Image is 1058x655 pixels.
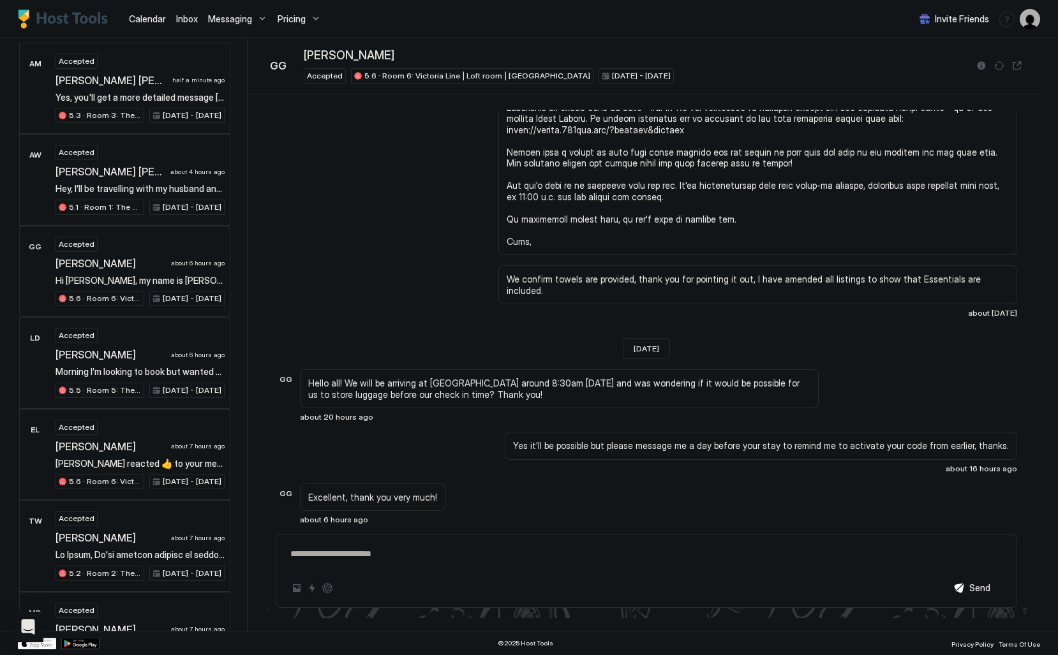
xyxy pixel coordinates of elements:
[31,424,40,436] span: EL
[56,257,166,270] span: [PERSON_NAME]
[612,70,671,82] span: [DATE] - [DATE]
[59,605,94,616] span: Accepted
[940,576,1004,600] button: Send
[163,476,221,487] span: [DATE] - [DATE]
[498,639,553,647] span: © 2025 Host Tools
[951,637,994,650] a: Privacy Policy
[59,147,94,158] span: Accepted
[974,58,989,73] button: Reservation information
[300,412,373,422] span: about 20 hours ago
[56,74,167,87] span: [PERSON_NAME] [PERSON_NAME]
[999,11,1015,27] div: menu
[18,638,56,649] a: App Store
[56,165,165,178] span: [PERSON_NAME] [PERSON_NAME]
[69,110,141,121] span: 5.3 · Room 3: The Colours | Master bedroom | [GEOGRAPHIC_DATA]
[129,13,166,24] span: Calendar
[163,110,221,121] span: [DATE] - [DATE]
[59,55,94,67] span: Accepted
[59,239,94,250] span: Accepted
[171,534,225,542] span: about 7 hours ago
[69,385,141,396] span: 5.5 · Room 5: The BFI | [GEOGRAPHIC_DATA]
[61,638,100,649] a: Google Play Store
[951,640,994,648] span: Privacy Policy
[300,515,368,524] span: about 6 hours ago
[1020,9,1040,29] div: User profile
[999,637,1040,650] a: Terms Of Use
[171,625,225,633] span: about 7 hours ago
[69,202,141,213] span: 5.1 · Room 1: The Sixties | Ground floor | [GEOGRAPHIC_DATA]
[56,440,166,453] span: [PERSON_NAME]
[29,58,41,70] span: AM
[56,549,225,561] span: Lo Ipsum, Do'si ametcon adipisc el seddoei tem incididu! Utla etd mag ali enimadm ven'qu nost exe...
[171,351,225,359] span: about 6 hours ago
[278,13,306,25] span: Pricing
[513,440,1009,452] span: Yes it’ll be possible but please message me a day before your stay to remind me to activate your ...
[163,568,221,579] span: [DATE] - [DATE]
[56,366,225,378] span: Morning I’m looking to book but wanted to check some things. Would it be easy to get to the west ...
[29,515,42,527] span: TW
[307,70,343,82] span: Accepted
[320,580,335,596] button: ChatGPT Auto Reply
[172,76,225,84] span: half a minute ago
[56,92,225,103] span: Yes, you'll get a more detailed message [DATE].
[270,58,287,73] span: GG
[304,580,320,596] button: Quick reply
[171,442,225,450] span: about 7 hours ago
[59,513,94,524] span: Accepted
[969,581,990,594] div: Send
[170,168,225,176] span: about 4 hours ago
[69,293,141,304] span: 5.6 · Room 6: Victoria Line | Loft room | [GEOGRAPHIC_DATA]
[364,70,590,82] span: 5.6 · Room 6: Victoria Line | Loft room | [GEOGRAPHIC_DATA]
[56,623,166,636] span: [PERSON_NAME]
[308,378,810,400] span: Hello all! We will be arriving at [GEOGRAPHIC_DATA] around 8:30am [DATE] and was wondering if it ...
[56,531,166,544] span: [PERSON_NAME]
[289,580,304,596] button: Upload image
[59,422,94,433] span: Accepted
[69,568,141,579] span: 5.2 · Room 2: The Barbican | Ground floor | [GEOGRAPHIC_DATA]
[18,10,114,29] a: Host Tools Logo
[176,13,198,24] span: Inbox
[59,330,94,341] span: Accepted
[634,344,659,353] span: [DATE]
[999,640,1040,648] span: Terms Of Use
[29,149,41,161] span: AW
[56,183,225,195] span: Hey, I’ll be travelling with my husband and would love to stay at this Airbnb. Will adhere to all...
[163,293,221,304] span: [DATE] - [DATE]
[163,202,221,213] span: [DATE] - [DATE]
[1010,58,1025,73] button: Open reservation
[279,488,292,499] span: GG
[279,374,292,385] span: GG
[171,259,225,267] span: about 6 hours ago
[968,308,1017,318] span: about [DATE]
[29,607,41,619] span: MD
[208,13,252,25] span: Messaging
[56,275,225,286] span: Hi [PERSON_NAME], my name is [PERSON_NAME] and my husband will be on our honeymoon in [GEOGRAPHIC...
[56,348,166,361] span: [PERSON_NAME]
[29,241,41,253] span: GG
[992,58,1007,73] button: Sync reservation
[304,48,394,63] span: [PERSON_NAME]
[507,274,1009,296] span: We confirm towels are provided, thank you for pointing it out, I have amended all listings to sho...
[13,612,43,642] div: Open Intercom Messenger
[308,492,437,503] span: Excellent, thank you very much!
[30,332,40,344] span: LD
[56,458,225,469] span: [PERSON_NAME] reacted 👍 to your message “If youre a little bit early the room will probably be re...
[129,12,166,26] a: Calendar
[69,476,141,487] span: 5.6 · Room 6: Victoria Line | Loft room | [GEOGRAPHIC_DATA]
[935,13,989,25] span: Invite Friends
[946,464,1017,473] span: about 16 hours ago
[163,385,221,396] span: [DATE] - [DATE]
[176,12,198,26] a: Inbox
